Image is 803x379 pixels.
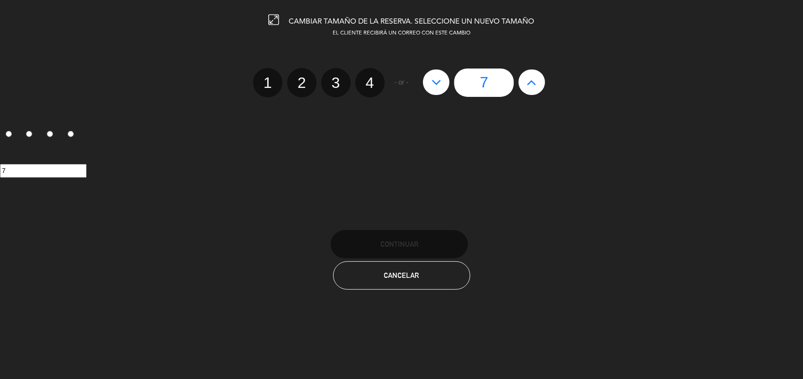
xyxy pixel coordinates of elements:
[355,68,385,97] label: 4
[287,68,317,97] label: 2
[26,131,32,137] input: 2
[380,240,418,248] span: Continuar
[333,261,470,290] button: Cancelar
[68,131,74,137] input: 4
[47,131,53,137] input: 3
[384,271,419,279] span: Cancelar
[253,68,282,97] label: 1
[6,131,12,137] input: 1
[331,230,468,258] button: Continuar
[21,127,42,143] label: 2
[321,68,351,97] label: 3
[289,18,535,26] span: CAMBIAR TAMAÑO DE LA RESERVA. SELECCIONE UN NUEVO TAMAÑO
[395,77,409,88] span: - or -
[62,127,83,143] label: 4
[42,127,62,143] label: 3
[333,31,470,36] span: EL CLIENTE RECIBIRÁ UN CORREO CON ESTE CAMBIO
